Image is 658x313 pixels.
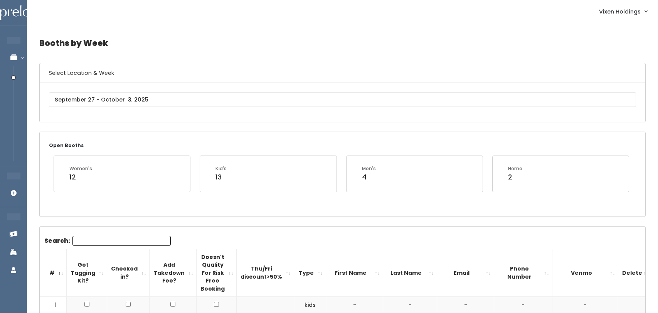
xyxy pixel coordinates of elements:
[294,249,326,297] th: Type: activate to sort column ascending
[49,142,84,149] small: Open Booths
[215,165,227,172] div: Kid's
[39,32,646,54] h4: Booths by Week
[197,249,237,297] th: Doesn't Quality For Risk Free Booking : activate to sort column ascending
[591,3,655,20] a: Vixen Holdings
[599,7,641,16] span: Vixen Holdings
[618,249,652,297] th: Delete: activate to sort column ascending
[552,249,618,297] th: Venmo: activate to sort column ascending
[40,249,67,297] th: #: activate to sort column descending
[237,249,294,297] th: Thu/Fri discount&gt;50%: activate to sort column ascending
[437,249,494,297] th: Email: activate to sort column ascending
[362,172,376,182] div: 4
[40,63,645,83] h6: Select Location & Week
[383,249,437,297] th: Last Name: activate to sort column ascending
[294,297,326,313] td: kids
[494,249,552,297] th: Phone Number: activate to sort column ascending
[215,172,227,182] div: 13
[552,297,618,313] td: -
[72,236,171,246] input: Search:
[383,297,437,313] td: -
[437,297,494,313] td: -
[326,249,383,297] th: First Name: activate to sort column ascending
[107,249,150,297] th: Checked in?: activate to sort column ascending
[44,236,171,246] label: Search:
[326,297,383,313] td: -
[494,297,552,313] td: -
[150,249,197,297] th: Add Takedown Fee?: activate to sort column ascending
[362,165,376,172] div: Men's
[69,165,92,172] div: Women's
[508,172,522,182] div: 2
[40,297,67,313] td: 1
[508,165,522,172] div: Home
[69,172,92,182] div: 12
[67,249,107,297] th: Got Tagging Kit?: activate to sort column ascending
[49,92,636,107] input: September 27 - October 3, 2025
